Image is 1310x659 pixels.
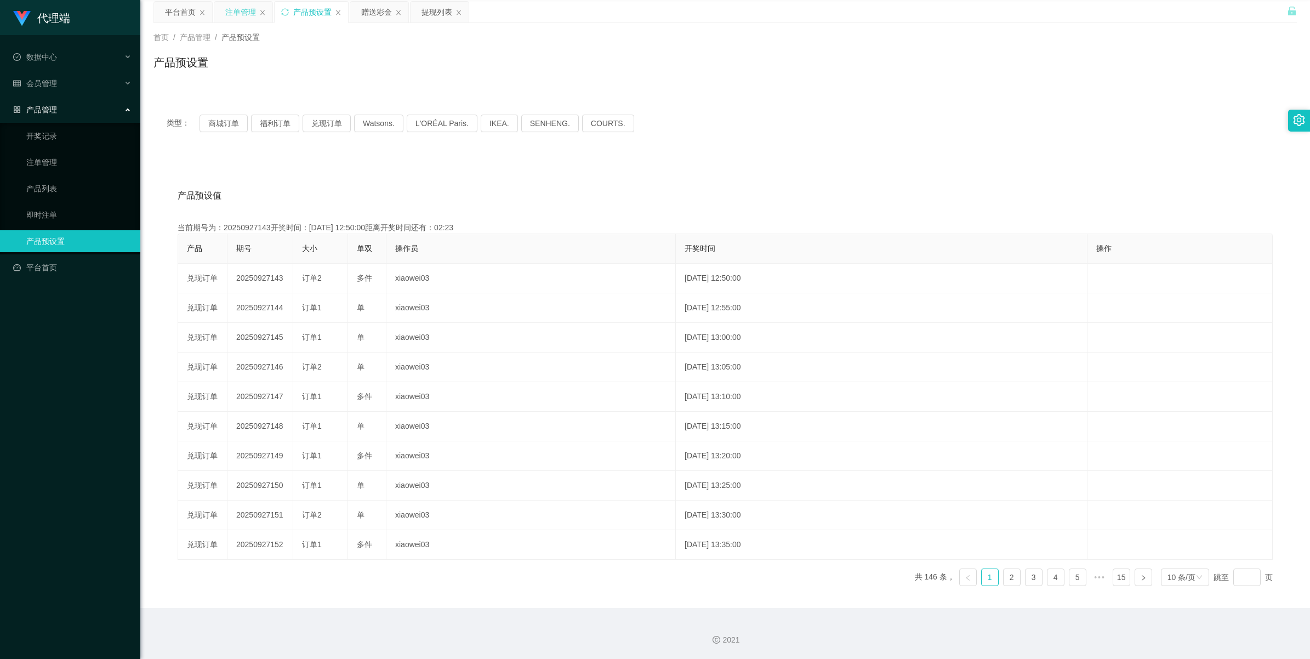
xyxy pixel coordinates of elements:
[1091,569,1108,586] span: •••
[676,382,1087,412] td: [DATE] 13:10:00
[302,422,322,430] span: 订单1
[407,115,477,132] button: L'ORÉAL Paris.
[1047,569,1064,586] li: 4
[227,264,293,293] td: 20250927143
[386,412,676,441] td: xiaowei03
[302,362,322,371] span: 订单2
[361,2,392,22] div: 赠送彩金
[178,264,227,293] td: 兑现订单
[13,53,21,61] i: 图标: check-circle-o
[676,441,1087,471] td: [DATE] 13:20:00
[302,481,322,490] span: 订单1
[26,230,132,252] a: 产品预设置
[582,115,634,132] button: COURTS.
[982,569,998,586] a: 1
[1026,569,1042,586] a: 3
[676,264,1087,293] td: [DATE] 12:50:00
[13,79,57,88] span: 会员管理
[1140,575,1147,581] i: 图标: right
[227,382,293,412] td: 20250927147
[26,125,132,147] a: 开奖记录
[1196,574,1203,582] i: 图标: down
[1047,569,1064,586] a: 4
[386,264,676,293] td: xiaowei03
[178,222,1273,234] div: 当前期号为：20250927143开奖时间：[DATE] 12:50:00距离开奖时间还有：02:23
[1025,569,1043,586] li: 3
[481,115,518,132] button: IKEA.
[173,33,175,42] span: /
[357,362,364,371] span: 单
[165,2,196,22] div: 平台首页
[281,8,289,16] i: 图标: sync
[13,11,31,26] img: logo.9652507e.png
[178,382,227,412] td: 兑现订单
[302,540,322,549] span: 订单1
[178,530,227,560] td: 兑现订单
[386,353,676,382] td: xiaowei03
[227,501,293,530] td: 20250927151
[386,323,676,353] td: xiaowei03
[13,79,21,87] i: 图标: table
[357,422,364,430] span: 单
[357,451,372,460] span: 多件
[259,9,266,16] i: 图标: close
[685,244,715,253] span: 开奖时间
[357,274,372,282] span: 多件
[395,9,402,16] i: 图标: close
[178,471,227,501] td: 兑现订单
[293,2,332,22] div: 产品预设置
[1069,569,1086,586] a: 5
[187,244,202,253] span: 产品
[227,323,293,353] td: 20250927145
[676,323,1087,353] td: [DATE] 13:00:00
[357,303,364,312] span: 单
[1135,569,1152,586] li: 下一页
[1167,569,1195,586] div: 10 条/页
[386,530,676,560] td: xiaowei03
[178,189,221,202] span: 产品预设值
[386,293,676,323] td: xiaowei03
[178,412,227,441] td: 兑现订单
[422,2,452,22] div: 提现列表
[676,501,1087,530] td: [DATE] 13:30:00
[13,257,132,279] a: 图标: dashboard平台首页
[302,244,317,253] span: 大小
[1003,569,1021,586] li: 2
[395,244,418,253] span: 操作员
[26,151,132,173] a: 注单管理
[455,9,462,16] i: 图标: close
[178,501,227,530] td: 兑现订单
[1096,244,1112,253] span: 操作
[149,634,1301,646] div: 2021
[180,33,210,42] span: 产品管理
[227,293,293,323] td: 20250927144
[357,392,372,401] span: 多件
[37,1,70,36] h1: 代理端
[1069,569,1086,586] li: 5
[221,33,260,42] span: 产品预设置
[167,115,200,132] span: 类型：
[302,510,322,519] span: 订单2
[303,115,351,132] button: 兑现订单
[302,392,322,401] span: 订单1
[236,244,252,253] span: 期号
[357,540,372,549] span: 多件
[1214,569,1273,586] div: 跳至 页
[178,441,227,471] td: 兑现订单
[251,115,299,132] button: 福利订单
[713,636,720,644] i: 图标: copyright
[153,54,208,71] h1: 产品预设置
[178,353,227,382] td: 兑现订单
[386,471,676,501] td: xiaowei03
[676,412,1087,441] td: [DATE] 13:15:00
[357,244,372,253] span: 单双
[357,510,364,519] span: 单
[386,382,676,412] td: xiaowei03
[981,569,999,586] li: 1
[227,412,293,441] td: 20250927148
[227,530,293,560] td: 20250927152
[302,303,322,312] span: 订单1
[1113,569,1130,586] a: 15
[227,441,293,471] td: 20250927149
[26,204,132,226] a: 即时注单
